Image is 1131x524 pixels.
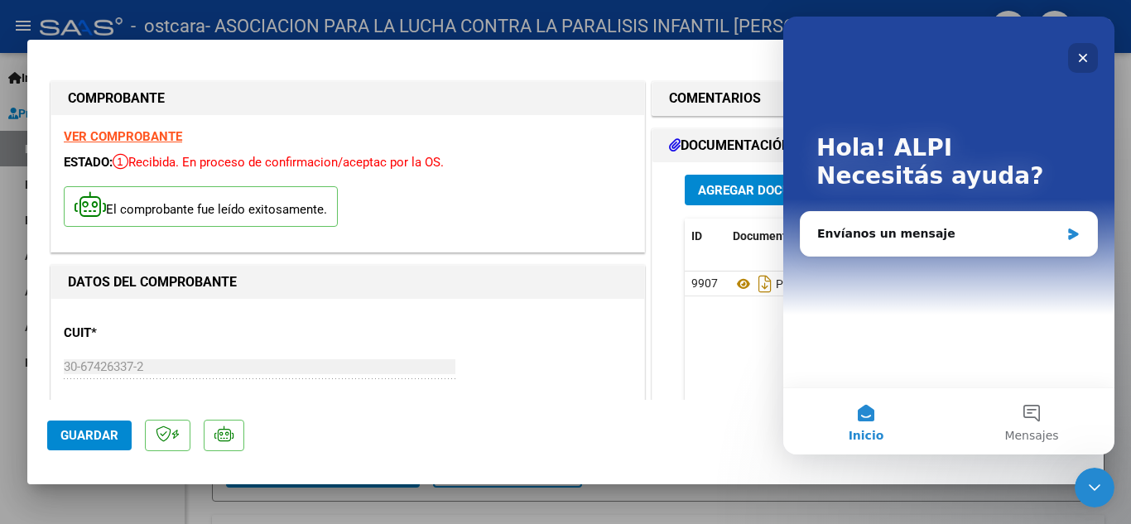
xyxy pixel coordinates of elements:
[68,90,165,106] strong: COMPROBANTE
[64,324,234,343] p: CUIT
[698,183,833,198] span: Agregar Documento
[64,155,113,170] span: ESTADO:
[68,274,237,290] strong: DATOS DEL COMPROBANTE
[733,229,793,243] span: Documento
[1075,468,1114,507] iframe: Intercom live chat
[726,219,850,254] datatable-header-cell: Documento
[691,276,718,290] span: 9907
[652,129,1080,162] mat-expansion-panel-header: DOCUMENTACIÓN RESPALDATORIA
[685,175,846,205] button: Agregar Documento
[47,421,132,450] button: Guardar
[652,162,1080,506] div: DOCUMENTACIÓN RESPALDATORIA
[113,155,444,170] span: Recibida. En proceso de confirmacion/aceptac por la OS.
[652,82,1080,115] mat-expansion-panel-header: COMENTARIOS
[60,428,118,443] span: Guardar
[64,186,338,227] p: El comprobante fue leído exitosamente.
[733,277,890,291] span: Planilla De Asistencias
[669,136,909,156] h1: DOCUMENTACIÓN RESPALDATORIA
[754,271,776,297] i: Descargar documento
[669,89,761,108] h1: COMENTARIOS
[691,229,702,243] span: ID
[64,129,182,144] a: VER COMPROBANTE
[783,17,1114,454] iframe: Intercom live chat
[685,219,726,254] datatable-header-cell: ID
